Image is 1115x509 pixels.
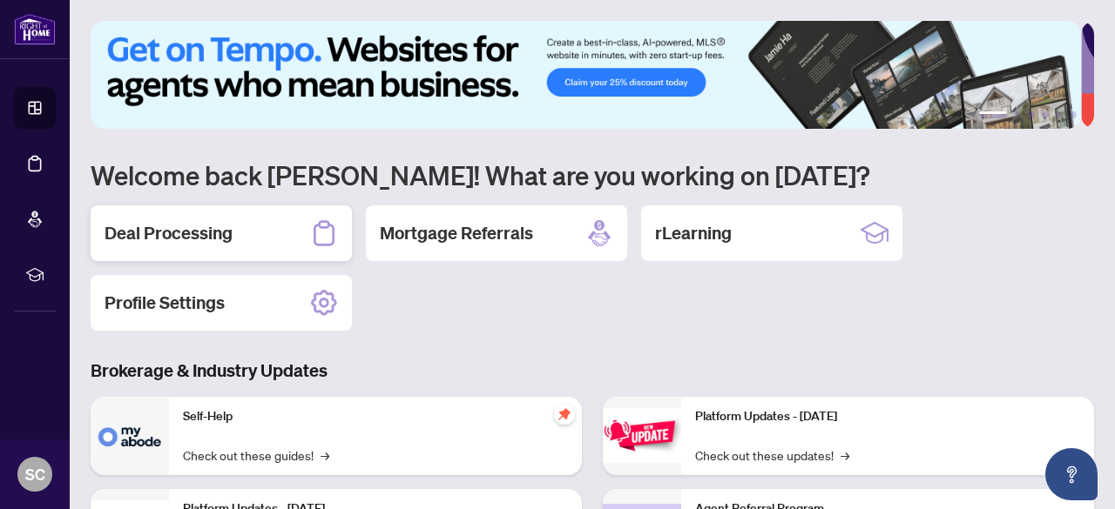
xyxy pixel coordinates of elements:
[695,407,1080,426] p: Platform Updates - [DATE]
[25,462,45,486] span: SC
[183,407,568,426] p: Self-Help
[91,21,1081,129] img: Slide 0
[1014,111,1021,118] button: 2
[1056,111,1063,118] button: 5
[91,358,1094,383] h3: Brokerage & Industry Updates
[14,13,56,45] img: logo
[655,221,732,245] h2: rLearning
[183,445,329,465] a: Check out these guides!→
[380,221,533,245] h2: Mortgage Referrals
[1042,111,1049,118] button: 4
[603,408,681,463] img: Platform Updates - June 23, 2025
[1045,448,1098,500] button: Open asap
[105,221,233,245] h2: Deal Processing
[979,111,1007,118] button: 1
[321,445,329,465] span: →
[91,158,1094,191] h1: Welcome back [PERSON_NAME]! What are you working on [DATE]?
[91,397,169,475] img: Self-Help
[841,445,849,465] span: →
[1028,111,1035,118] button: 3
[695,445,849,465] a: Check out these updates!→
[105,291,225,315] h2: Profile Settings
[1070,111,1077,118] button: 6
[554,404,575,425] span: pushpin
